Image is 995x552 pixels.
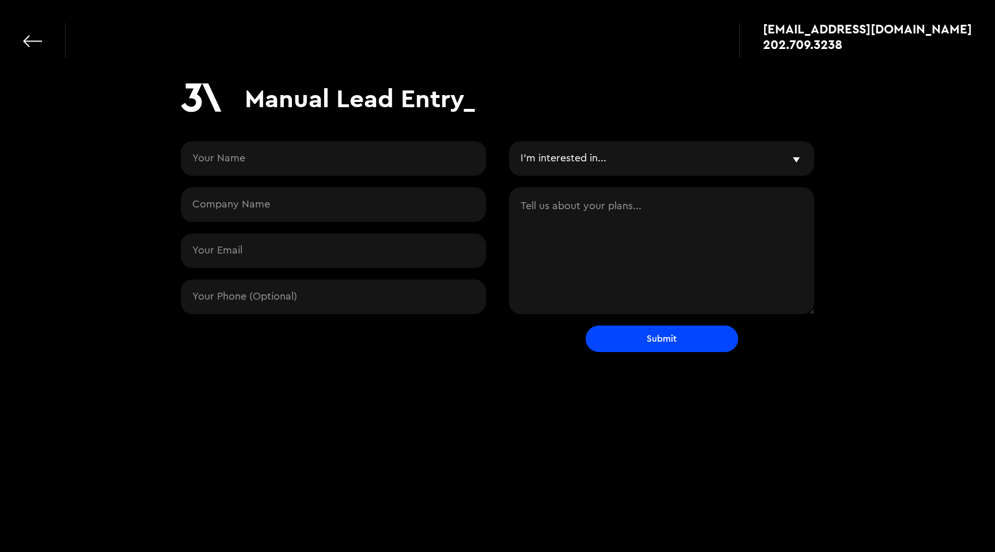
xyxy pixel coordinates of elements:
input: Your Email [181,233,486,268]
div: 202.709.3238 [763,39,842,50]
input: Your Name [181,141,486,176]
a: 202.709.3238 [763,39,972,50]
input: Submit [586,326,738,352]
form: Contact Request [181,141,814,352]
h1: Manual Lead Entry_ [245,83,476,114]
a: [EMAIL_ADDRESS][DOMAIN_NAME] [763,23,972,35]
input: Your Phone (Optional) [181,279,486,314]
input: Company Name [181,187,486,222]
